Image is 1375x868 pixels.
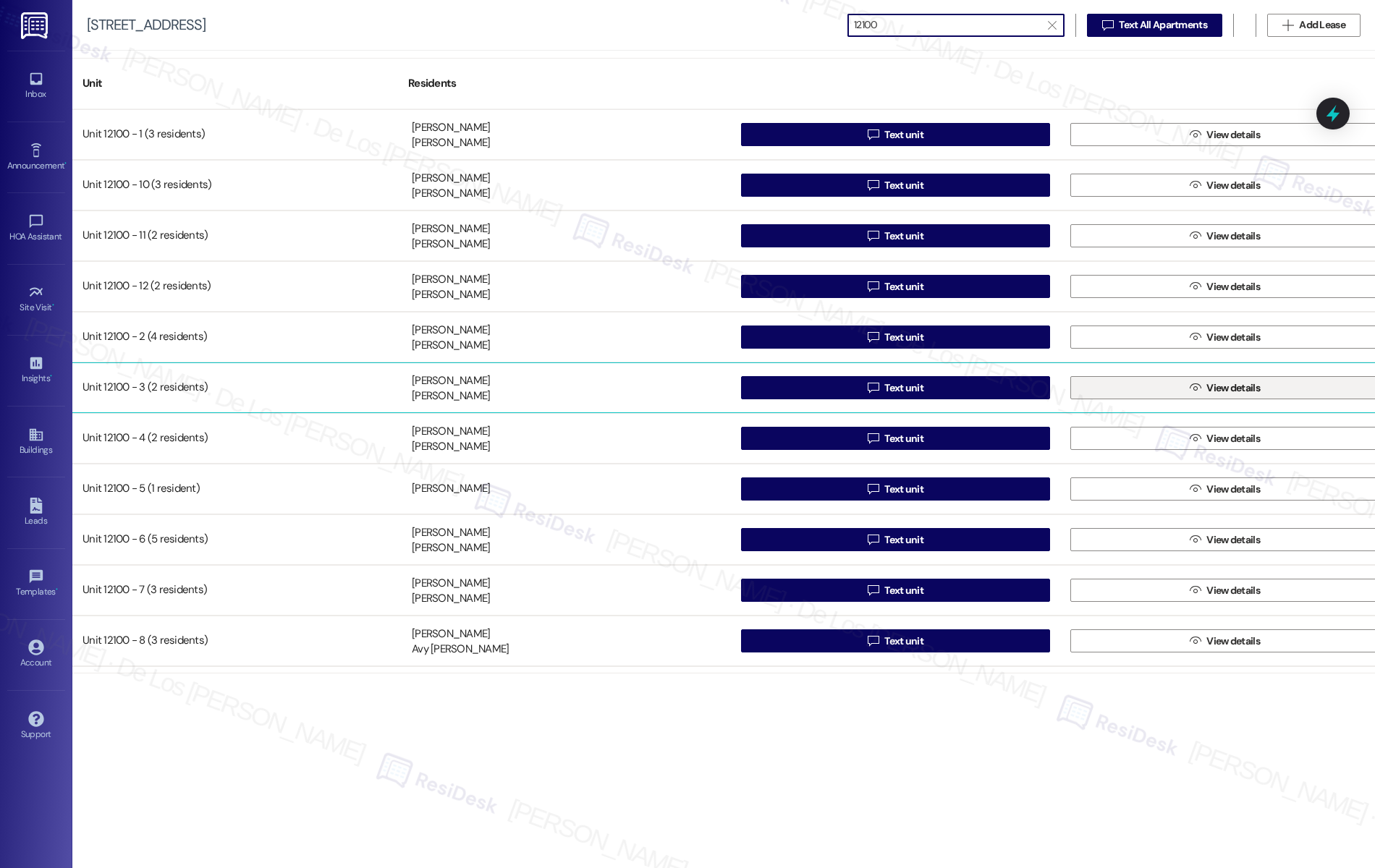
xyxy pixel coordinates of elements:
[1041,14,1064,36] button: Clear text
[1206,380,1260,396] span: View details
[72,272,402,301] div: Unit 12100 - 12 (2 residents)
[741,174,1050,197] button: Text unit
[1190,179,1201,191] i: 
[1190,331,1201,343] i: 
[7,493,65,532] a: Leads
[1206,127,1260,142] span: View details
[7,564,65,603] a: Templates •
[72,525,402,554] div: Unit 12100 - 6 (5 residents)
[741,376,1050,399] button: Text unit
[412,272,490,287] div: [PERSON_NAME]
[1282,20,1293,31] i: 
[884,178,923,193] span: Text unit
[868,635,879,647] i: 
[868,281,879,292] i: 
[412,323,490,338] div: [PERSON_NAME]
[1206,279,1260,294] span: View details
[1048,20,1056,31] i: 
[741,325,1050,349] button: Text unit
[868,433,879,444] i: 
[7,707,65,746] a: Support
[884,330,923,345] span: Text unit
[868,382,879,393] i: 
[1190,483,1201,495] i: 
[412,136,490,151] div: [PERSON_NAME]
[72,576,402,605] div: Unit 12100 - 7 (3 residents)
[412,424,490,439] div: [PERSON_NAME]
[21,12,51,39] img: ResiDesk Logo
[412,171,490,186] div: [PERSON_NAME]
[884,532,923,548] span: Text unit
[741,477,1050,501] button: Text unit
[884,482,923,497] span: Text unit
[64,158,67,169] span: •
[1190,635,1201,647] i: 
[412,339,490,354] div: [PERSON_NAME]
[7,209,65,248] a: HOA Assistant
[7,67,65,106] a: Inbox
[884,583,923,598] span: Text unit
[1102,20,1113,31] i: 
[884,431,923,446] span: Text unit
[884,127,923,142] span: Text unit
[1206,634,1260,649] span: View details
[412,525,490,540] div: [PERSON_NAME]
[868,230,879,242] i: 
[412,440,490,455] div: [PERSON_NAME]
[72,171,402,200] div: Unit 12100 - 10 (3 residents)
[412,373,490,388] div: [PERSON_NAME]
[7,635,65,674] a: Account
[412,482,490,497] div: [PERSON_NAME]
[72,221,402,250] div: Unit 12100 - 11 (2 residents)
[741,224,1050,247] button: Text unit
[1206,482,1260,497] span: View details
[1267,14,1361,37] button: Add Lease
[1299,17,1345,33] span: Add Lease
[412,187,490,202] div: [PERSON_NAME]
[868,584,879,596] i: 
[1190,534,1201,545] i: 
[884,634,923,649] span: Text unit
[1206,532,1260,548] span: View details
[72,475,402,503] div: Unit 12100 - 5 (1 resident)
[56,584,58,595] span: •
[412,576,490,591] div: [PERSON_NAME]
[412,288,490,303] div: [PERSON_NAME]
[884,380,923,396] span: Text unit
[741,123,1050,146] button: Text unit
[412,626,490,642] div: [PERSON_NAME]
[72,424,402,453] div: Unit 12100 - 4 (2 residents)
[1190,230,1201,242] i: 
[1190,433,1201,444] i: 
[1190,281,1201,292] i: 
[1206,178,1260,193] span: View details
[1206,583,1260,598] span: View details
[72,626,402,655] div: Unit 12100 - 8 (3 residents)
[1206,431,1260,446] span: View details
[412,237,490,252] div: [PERSON_NAME]
[52,300,54,310] span: •
[854,15,1041,35] input: Search by resident name or unit number
[741,579,1050,602] button: Text unit
[868,129,879,140] i: 
[412,541,490,556] div: [PERSON_NAME]
[398,66,724,101] div: Residents
[1190,129,1201,140] i: 
[741,629,1050,652] button: Text unit
[72,373,402,402] div: Unit 12100 - 3 (2 residents)
[7,422,65,461] a: Buildings
[412,642,509,658] div: Avy [PERSON_NAME]
[741,427,1050,450] button: Text unit
[884,279,923,294] span: Text unit
[7,280,65,319] a: Site Visit •
[7,351,65,390] a: Insights •
[868,331,879,343] i: 
[741,275,1050,298] button: Text unit
[50,371,52,381] span: •
[1190,382,1201,393] i: 
[1190,584,1201,596] i: 
[72,66,398,101] div: Unit
[412,389,490,404] div: [PERSON_NAME]
[87,17,206,33] div: [STREET_ADDRESS]
[1206,330,1260,345] span: View details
